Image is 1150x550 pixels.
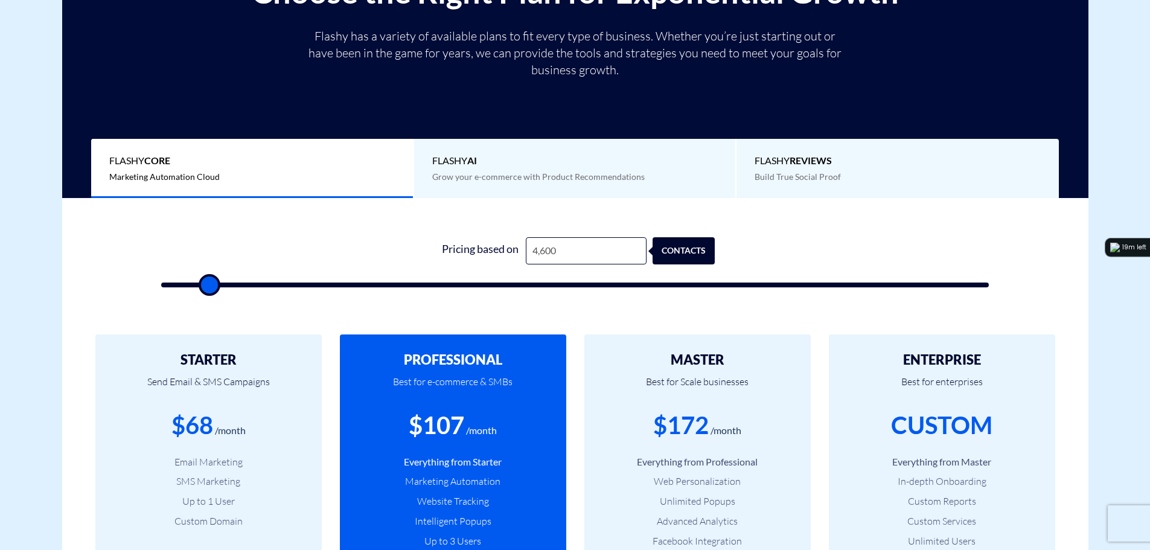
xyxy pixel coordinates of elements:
[847,494,1037,508] li: Custom Reports
[171,408,213,443] div: $68
[755,171,841,182] span: Build True Social Proof
[409,408,464,443] div: $107
[113,353,304,367] h2: STARTER
[602,514,793,528] li: Advanced Analytics
[432,154,718,168] span: Flashy
[847,534,1037,548] li: Unlimited Users
[109,154,395,168] span: Flashy
[113,494,304,508] li: Up to 1 User
[1110,243,1120,252] img: logo
[358,367,548,408] p: Best for e-commerce & SMBs
[847,367,1037,408] p: Best for enterprises
[602,455,793,469] li: Everything from Professional
[466,424,497,438] div: /month
[358,514,548,528] li: Intelligent Popups
[113,367,304,408] p: Send Email & SMS Campaigns
[358,455,548,469] li: Everything from Starter
[790,155,832,166] b: REVIEWS
[602,475,793,488] li: Web Personalization
[672,237,734,264] div: contacts
[847,475,1037,488] li: In-depth Onboarding
[358,534,548,548] li: Up to 3 Users
[602,534,793,548] li: Facebook Integration
[215,424,246,438] div: /month
[109,171,220,182] span: Marketing Automation Cloud
[144,155,170,166] b: Core
[358,494,548,508] li: Website Tracking
[113,455,304,469] li: Email Marketing
[358,353,548,367] h2: PROFESSIONAL
[847,455,1037,469] li: Everything from Master
[304,28,847,78] p: Flashy has a variety of available plans to fit every type of business. Whether you’re just starti...
[113,475,304,488] li: SMS Marketing
[602,367,793,408] p: Best for Scale businesses
[435,237,526,264] div: Pricing based on
[755,154,1041,168] span: Flashy
[602,494,793,508] li: Unlimited Popups
[602,353,793,367] h2: MASTER
[1122,243,1146,252] div: 19m left
[711,424,741,438] div: /month
[467,155,477,166] b: AI
[432,171,645,182] span: Grow your e-commerce with Product Recommendations
[358,475,548,488] li: Marketing Automation
[847,353,1037,367] h2: ENTERPRISE
[653,408,709,443] div: $172
[113,514,304,528] li: Custom Domain
[847,514,1037,528] li: Custom Services
[891,408,992,443] div: CUSTOM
